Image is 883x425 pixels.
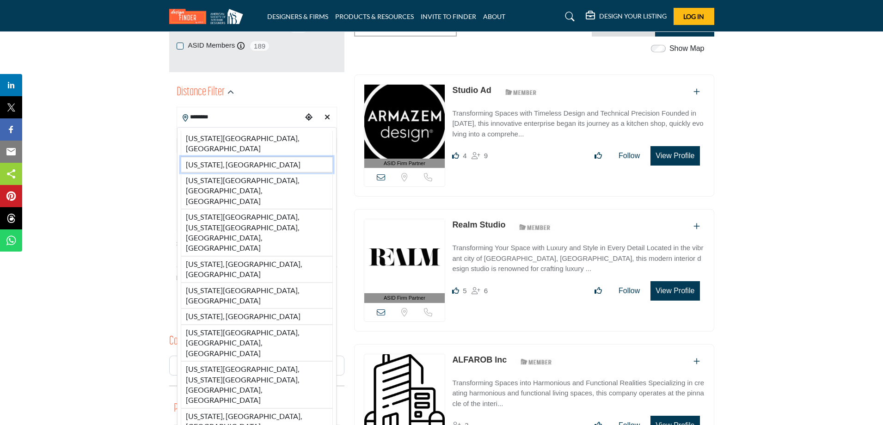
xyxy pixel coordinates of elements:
[364,85,445,159] img: Studio Ad
[484,287,488,295] span: 6
[452,287,459,294] i: Likes
[364,219,445,303] a: ASID Firm Partner
[586,11,667,22] div: DESIGN YOUR LISTING
[599,12,667,20] h5: DESIGN YOUR LISTING
[177,84,225,101] h2: Distance Filter
[613,282,646,300] button: Follow
[683,12,704,20] span: Log In
[514,221,556,233] img: ASID Members Badge Icon
[589,282,608,300] button: Like listing
[452,152,459,159] i: Likes
[693,88,700,96] a: Add To List
[500,86,542,98] img: ASID Members Badge Icon
[335,12,414,20] a: PRODUCTS & RESOURCES
[515,356,557,368] img: ASID Members Badge Icon
[267,12,328,20] a: DESIGNERS & FIRMS
[177,239,337,249] div: Search within:
[452,355,507,364] a: ALFAROB Inc
[463,152,466,160] span: 4
[484,152,488,160] span: 9
[181,361,333,408] li: [US_STATE][GEOGRAPHIC_DATA], [US_STATE][GEOGRAPHIC_DATA], [GEOGRAPHIC_DATA], [GEOGRAPHIC_DATA]
[693,222,700,230] a: Add To List
[613,147,646,165] button: Follow
[384,160,425,167] span: ASID Firm Partner
[181,256,333,283] li: [US_STATE], [GEOGRAPHIC_DATA], [GEOGRAPHIC_DATA]
[452,220,505,229] a: Realm Studio
[452,84,491,97] p: Studio Ad
[463,287,466,295] span: 5
[177,273,187,283] span: N/A
[181,283,333,309] li: [US_STATE][GEOGRAPHIC_DATA], [GEOGRAPHIC_DATA]
[169,333,206,350] h2: Categories
[302,108,316,128] div: Choose your current location
[177,108,302,126] input: Search Location
[650,281,699,301] button: View Profile
[177,43,184,49] input: ASID Members checkbox
[452,86,491,95] a: Studio Ad
[556,9,581,24] a: Search
[177,296,337,306] a: Collapse ▲
[188,40,235,51] label: ASID Members
[483,12,505,20] a: ABOUT
[650,146,699,166] button: View Profile
[174,400,215,418] button: Project Type
[181,157,333,172] li: [US_STATE], [GEOGRAPHIC_DATA]
[452,354,507,366] p: ALFAROB Inc
[472,285,488,296] div: Followers
[384,294,425,302] span: ASID Firm Partner
[452,237,704,274] a: Transforming Your Space with Luxury and Style in Every Detail Located in the vibrant city of [GEO...
[169,9,248,24] img: Site Logo
[669,43,705,54] label: Show Map
[364,219,445,293] img: Realm Studio
[181,209,333,256] li: [US_STATE][GEOGRAPHIC_DATA], [US_STATE][GEOGRAPHIC_DATA], [GEOGRAPHIC_DATA], [GEOGRAPHIC_DATA]
[181,325,333,361] li: [US_STATE][GEOGRAPHIC_DATA], [GEOGRAPHIC_DATA], [GEOGRAPHIC_DATA]
[452,372,704,409] a: Transforming Spaces into Harmonious and Functional Realities Specializing in creating harmonious ...
[181,172,333,209] li: [US_STATE][GEOGRAPHIC_DATA], [GEOGRAPHIC_DATA], [GEOGRAPHIC_DATA]
[693,357,700,365] a: Add To List
[452,378,704,409] p: Transforming Spaces into Harmonious and Functional Realities Specializing in creating harmonious ...
[249,40,270,52] span: 189
[589,147,608,165] button: Like listing
[421,12,476,20] a: INVITE TO FINDER
[452,243,704,274] p: Transforming Your Space with Luxury and Style in Every Detail Located in the vibrant city of [GEO...
[364,85,445,168] a: ASID Firm Partner
[181,131,333,157] li: [US_STATE][GEOGRAPHIC_DATA], [GEOGRAPHIC_DATA]
[452,219,505,231] p: Realm Studio
[472,150,488,161] div: Followers
[674,8,714,25] button: Log In
[452,108,704,140] p: Transforming Spaces with Timeless Design and Technical Precision Founded in [DATE], this innovati...
[169,356,344,376] input: Search Category
[452,103,704,140] a: Transforming Spaces with Timeless Design and Technical Precision Founded in [DATE], this innovati...
[320,108,334,128] div: Clear search location
[181,308,333,324] li: [US_STATE], [GEOGRAPHIC_DATA]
